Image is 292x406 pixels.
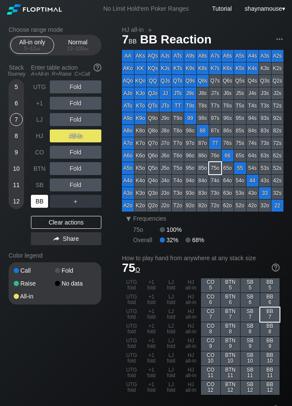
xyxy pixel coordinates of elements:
[31,162,48,175] div: BTN
[184,62,196,74] div: K9s
[122,337,141,351] div: UTG fold
[147,150,159,162] div: Q6o
[275,34,284,44] img: ellipsis.fd386fe8.svg
[122,293,141,307] div: UTG fold
[10,178,23,191] div: 11
[271,162,283,174] div: 52s
[222,75,234,87] div: Q6s
[240,351,260,366] div: SB 10
[234,62,246,74] div: K5s
[144,26,156,33] span: »
[122,87,134,99] div: AJo
[122,366,141,380] div: UTG fold
[246,112,259,124] div: 94s
[271,187,283,199] div: 32s
[246,162,259,174] div: 54s
[122,125,134,137] div: A8o
[142,366,161,380] div: +1 fold
[172,137,184,149] div: T7o
[122,381,141,395] div: UTG fold
[234,50,246,62] div: A5s
[159,150,171,162] div: J6o
[134,137,146,149] div: K7o
[129,36,137,45] span: bb
[122,261,140,274] span: 75
[184,162,196,174] div: 95o
[222,175,234,187] div: 64o
[172,87,184,99] div: JTs
[58,37,97,53] div: Normal
[184,125,196,137] div: 98o
[134,112,146,124] div: K9o
[9,26,101,33] h2: Choose range mode
[122,278,141,292] div: UTG fold
[31,216,101,229] div: Clear actions
[93,63,102,72] img: help.32db89a4.svg
[197,87,209,99] div: J8s
[122,100,134,112] div: ATo
[246,200,259,212] div: 42o
[222,200,234,212] div: 62o
[259,50,271,62] div: A3s
[50,162,101,175] div: Fold
[172,62,184,74] div: KTs
[209,137,221,149] div: 77
[222,150,234,162] div: 66
[184,200,196,212] div: 92o
[260,351,280,366] div: BB 10
[245,5,282,12] span: shaynamouse
[147,200,159,212] div: Q2o
[259,100,271,112] div: T3s
[234,125,246,137] div: 85s
[159,87,171,99] div: JJ
[10,80,23,93] div: 5
[172,187,184,199] div: T3o
[209,150,221,162] div: 76o
[134,62,146,74] div: KK
[139,33,213,47] span: BB Reaction
[222,187,234,199] div: 63o
[240,381,260,395] div: SB 12
[260,293,280,307] div: BB 6
[60,46,96,52] div: 12 – 100
[147,112,159,124] div: Q9o
[209,162,221,174] div: 75o
[134,187,146,199] div: K3o
[234,162,246,174] div: 55
[222,125,234,137] div: 86s
[161,366,181,380] div: LJ fold
[259,137,271,149] div: 73s
[147,62,159,74] div: KQs
[201,366,220,380] div: CO 11
[122,200,134,212] div: A2o
[90,5,201,14] div: No Limit Hold’em Poker Ranges
[271,62,283,74] div: K2s
[53,237,59,241] img: share.864f2f62.svg
[209,112,221,124] div: 97s
[222,87,234,99] div: J6s
[222,62,234,74] div: K6s
[184,50,196,62] div: A9s
[259,187,271,199] div: 33
[184,75,196,87] div: Q9s
[181,351,201,366] div: HJ all-in
[246,187,259,199] div: 43o
[197,137,209,149] div: 87o
[122,351,141,366] div: UTG fold
[197,50,209,62] div: A8s
[201,337,220,351] div: CO 9
[209,87,221,99] div: J7s
[221,351,240,366] div: BTN 10
[246,62,259,74] div: K4s
[134,125,146,137] div: K8o
[197,100,209,112] div: T8s
[134,100,146,112] div: KTo
[184,175,196,187] div: 94o
[159,187,171,199] div: J3o
[221,366,240,380] div: BTN 11
[181,293,201,307] div: HJ all-in
[147,100,159,112] div: QTo
[201,381,220,395] div: CO 12
[135,264,140,274] span: o
[209,100,221,112] div: T7s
